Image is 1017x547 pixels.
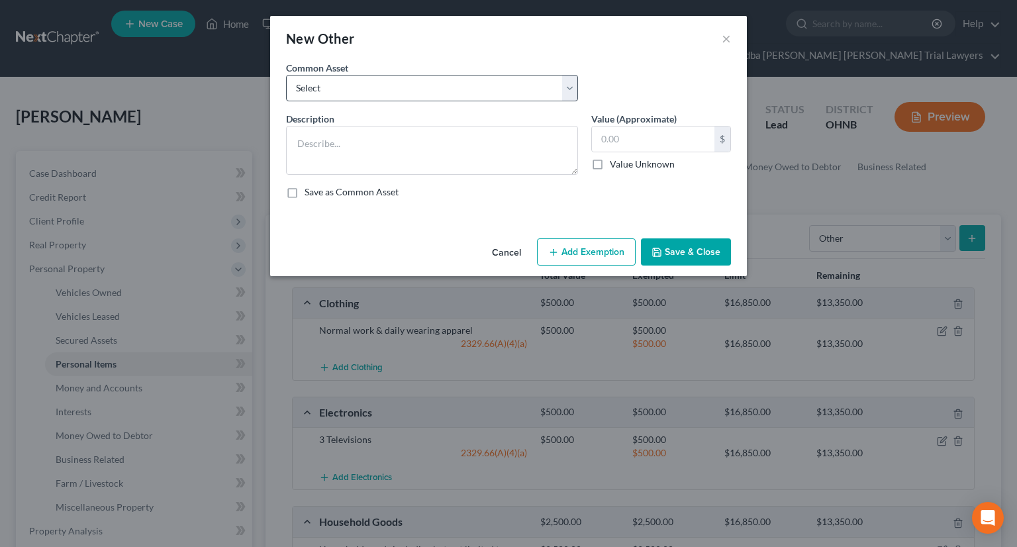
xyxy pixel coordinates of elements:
[286,113,334,124] span: Description
[305,185,399,199] label: Save as Common Asset
[591,112,677,126] label: Value (Approximate)
[972,502,1004,534] div: Open Intercom Messenger
[286,29,355,48] div: New Other
[714,126,730,152] div: $
[641,238,731,266] button: Save & Close
[481,240,532,266] button: Cancel
[592,126,714,152] input: 0.00
[722,30,731,46] button: ×
[537,238,636,266] button: Add Exemption
[610,158,675,171] label: Value Unknown
[286,61,348,75] label: Common Asset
